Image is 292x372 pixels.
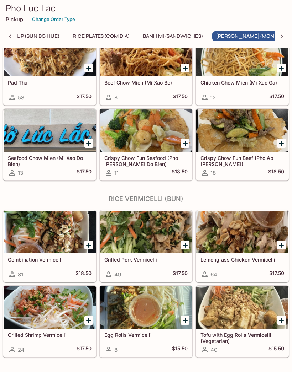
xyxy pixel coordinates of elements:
[210,346,217,353] span: 40
[212,31,291,41] button: [PERSON_NAME] (Mon Xao)
[210,94,216,101] span: 12
[84,64,93,72] button: Add Pad Thai
[100,33,193,105] a: Beef Chow Mien (Mi Xao Bo)8$17.50
[196,33,289,105] a: Chicken Chow Mien (Mi Xao Ga)12$17.50
[173,93,188,102] h5: $17.50
[3,33,96,105] a: Pad Thai58$17.50
[100,34,192,76] div: Beef Chow Mien (Mi Xao Bo)
[269,270,284,279] h5: $17.50
[268,345,284,354] h5: $15.50
[181,241,189,249] button: Add Grilled Pork Vermicelli
[196,109,288,152] div: Crispy Chow Fun Beef (Pho Ap Chao Bo)
[100,211,192,253] div: Grilled Pork Vermicelli
[29,14,78,25] button: Change Order Type
[4,109,96,152] div: Seafood Chow Mien (Mi Xao Do Bien)
[196,286,289,357] a: Tofu with Egg Rolls Vermicelli (Vegetarian)40$15.50
[196,211,288,253] div: Lemongrass Chicken Vermicelli
[100,286,193,357] a: Egg Rolls Vermicelli8$15.50
[8,332,92,338] h5: Grilled Shrimp Vermicelli
[100,286,192,329] div: Egg Rolls Vermicelli
[8,80,92,86] h5: Pad Thai
[104,155,188,167] h5: Crispy Chow Fun Seafood (Pho [PERSON_NAME] Do Bien)
[18,94,24,101] span: 58
[8,257,92,263] h5: Combination Vermicelli
[277,316,286,325] button: Add Tofu with Egg Rolls Vermicelli (Vegetarian)
[269,93,284,102] h5: $17.50
[277,64,286,72] button: Add Chicken Chow Mien (Mi Xao Ga)
[18,271,23,278] span: 81
[104,332,188,338] h5: Egg Rolls Vermicelli
[4,286,96,329] div: Grilled Shrimp Vermicelli
[75,270,92,279] h5: $18.50
[100,210,193,282] a: Grilled Pork Vermicelli49$17.50
[100,109,192,152] div: Crispy Chow Fun Seafood (Pho Ap Chao Do Bien)
[4,211,96,253] div: Combination Vermicelli
[100,109,193,180] a: Crispy Chow Fun Seafood (Pho [PERSON_NAME] Do Bien)11$18.50
[3,195,289,203] h4: Rice Vermicelli (Bun)
[77,168,92,177] h5: $17.50
[104,80,188,86] h5: Beef Chow Mien (Mi Xao Bo)
[196,34,288,76] div: Chicken Chow Mien (Mi Xao Ga)
[196,286,288,329] div: Tofu with Egg Rolls Vermicelli (Vegetarian)
[3,210,96,282] a: Combination Vermicelli81$18.50
[200,332,284,344] h5: Tofu with Egg Rolls Vermicelli (Vegetarian)
[4,34,96,76] div: Pad Thai
[18,169,23,176] span: 13
[3,286,96,357] a: Grilled Shrimp Vermicelli24$17.50
[277,241,286,249] button: Add Lemongrass Chicken Vermicelli
[172,345,188,354] h5: $15.50
[277,139,286,148] button: Add Crispy Chow Fun Beef (Pho Ap Chao Bo)
[84,316,93,325] button: Add Grilled Shrimp Vermicelli
[173,270,188,279] h5: $17.50
[114,169,119,176] span: 11
[18,346,25,353] span: 24
[6,16,23,23] p: Pickup
[181,64,189,72] button: Add Beef Chow Mien (Mi Xao Bo)
[172,168,188,177] h5: $18.50
[210,169,216,176] span: 18
[200,155,284,167] h5: Crispy Chow Fun Beef (Pho Ap [PERSON_NAME])
[139,31,207,41] button: Banh Mi (Sandwiches)
[181,316,189,325] button: Add Egg Rolls Vermicelli
[114,271,121,278] span: 49
[69,31,133,41] button: Rice Plates (Com Dia)
[77,93,92,102] h5: $17.50
[114,346,118,353] span: 8
[200,80,284,86] h5: Chicken Chow Mien (Mi Xao Ga)
[200,257,284,263] h5: Lemongrass Chicken Vermicelli
[114,94,118,101] span: 8
[268,168,284,177] h5: $18.50
[3,109,96,180] a: Seafood Chow Mien (Mi Xao Do Bien)13$17.50
[8,155,92,167] h5: Seafood Chow Mien (Mi Xao Do Bien)
[84,139,93,148] button: Add Seafood Chow Mien (Mi Xao Do Bien)
[77,345,92,354] h5: $17.50
[196,210,289,282] a: Lemongrass Chicken Vermicelli64$17.50
[84,241,93,249] button: Add Combination Vermicelli
[210,271,217,278] span: 64
[104,257,188,263] h5: Grilled Pork Vermicelli
[181,139,189,148] button: Add Crispy Chow Fun Seafood (Pho Ap Chao Do Bien)
[6,3,286,14] h3: Pho Luc Lac
[196,109,289,180] a: Crispy Chow Fun Beef (Pho Ap [PERSON_NAME])18$18.50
